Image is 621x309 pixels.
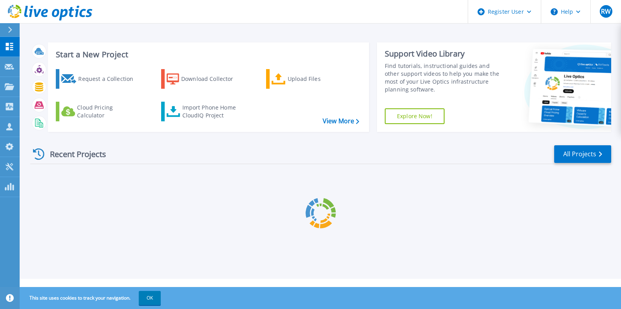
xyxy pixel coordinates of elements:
[385,49,503,59] div: Support Video Library
[181,71,244,87] div: Download Collector
[77,104,140,119] div: Cloud Pricing Calculator
[266,69,354,89] a: Upload Files
[385,62,503,93] div: Find tutorials, instructional guides and other support videos to help you make the most of your L...
[56,69,143,89] a: Request a Collection
[22,291,161,305] span: This site uses cookies to track your navigation.
[56,102,143,121] a: Cloud Pricing Calculator
[385,108,445,124] a: Explore Now!
[30,144,117,164] div: Recent Projects
[288,71,351,87] div: Upload Files
[182,104,244,119] div: Import Phone Home CloudIQ Project
[554,145,611,163] a: All Projects
[323,117,359,125] a: View More
[139,291,161,305] button: OK
[78,71,141,87] div: Request a Collection
[601,8,611,15] span: RW
[56,50,359,59] h3: Start a New Project
[161,69,249,89] a: Download Collector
